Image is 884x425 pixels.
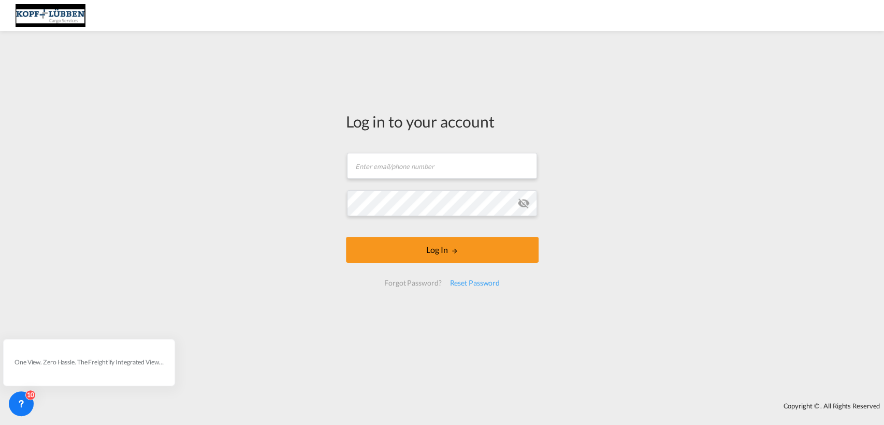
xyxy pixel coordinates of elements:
button: LOGIN [346,237,539,263]
img: 25cf3bb0aafc11ee9c4fdbd399af7748.JPG [16,4,85,27]
input: Enter email/phone number [347,153,537,179]
div: Log in to your account [346,110,539,132]
div: Reset Password [445,274,504,292]
div: Forgot Password? [380,274,445,292]
md-icon: icon-eye-off [517,197,530,209]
